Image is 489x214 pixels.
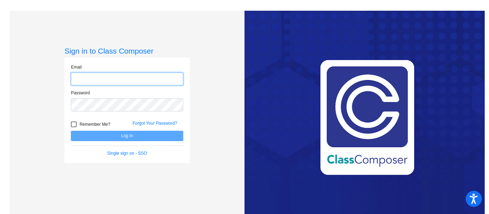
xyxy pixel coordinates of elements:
label: Password [71,90,90,96]
button: Log In [71,131,183,141]
h3: Sign in to Class Composer [64,46,190,55]
label: Email [71,64,82,70]
a: Forgot Your Password? [132,121,177,126]
span: Remember Me? [79,120,110,129]
a: Single sign on - SSO [107,151,147,156]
